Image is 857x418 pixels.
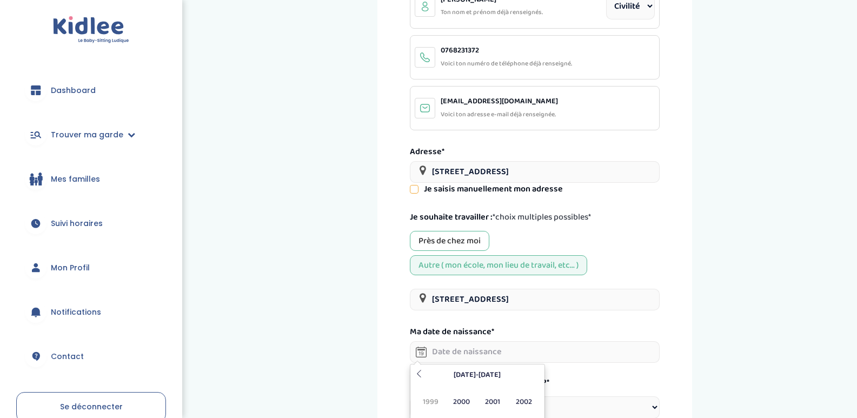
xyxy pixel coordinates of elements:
[448,387,476,416] span: 2000
[410,211,591,224] label: Je souhaite travailler :
[510,387,539,416] span: 2002
[60,401,123,412] span: Se déconnecter
[441,6,543,19] p: Ton nom et prénom déjà renseignés.
[426,367,529,383] th: [DATE]-[DATE]
[51,85,96,96] span: Dashboard
[51,129,123,141] span: Trouver ma garde
[16,293,166,331] a: Notifications
[410,161,660,183] input: Adresse postale
[441,95,558,108] div: [EMAIL_ADDRESS][DOMAIN_NAME]
[416,387,445,416] span: 1999
[479,387,507,416] span: 2001
[410,231,489,251] div: Près de chez moi
[441,108,558,121] p: Voici ton adresse e-mail déjà renseignée.
[51,307,101,318] span: Notifications
[410,289,660,310] input: Autre adresse
[441,44,572,57] div: 0768231372
[16,337,166,376] a: Contact
[493,210,591,224] span: *choix multiples possibles*
[53,16,129,44] img: logo.svg
[410,255,587,275] div: Autre ( mon école, mon lieu de travail, etc... )
[410,145,444,158] label: Adresse*
[16,115,166,154] a: Trouver ma garde
[16,248,166,287] a: Mon Profil
[51,262,90,274] span: Mon Profil
[51,174,100,185] span: Mes familles
[410,341,660,363] input: Date de naissance
[16,204,166,243] a: Suivi horaires
[424,183,563,196] label: Je saisis manuellement mon adresse
[16,71,166,110] a: Dashboard
[441,57,572,70] p: Voici ton numéro de téléphone déjà renseigné.
[51,218,103,229] span: Suivi horaires
[51,351,84,362] span: Contact
[410,326,494,339] label: Ma date de naissance*
[16,160,166,198] a: Mes familles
